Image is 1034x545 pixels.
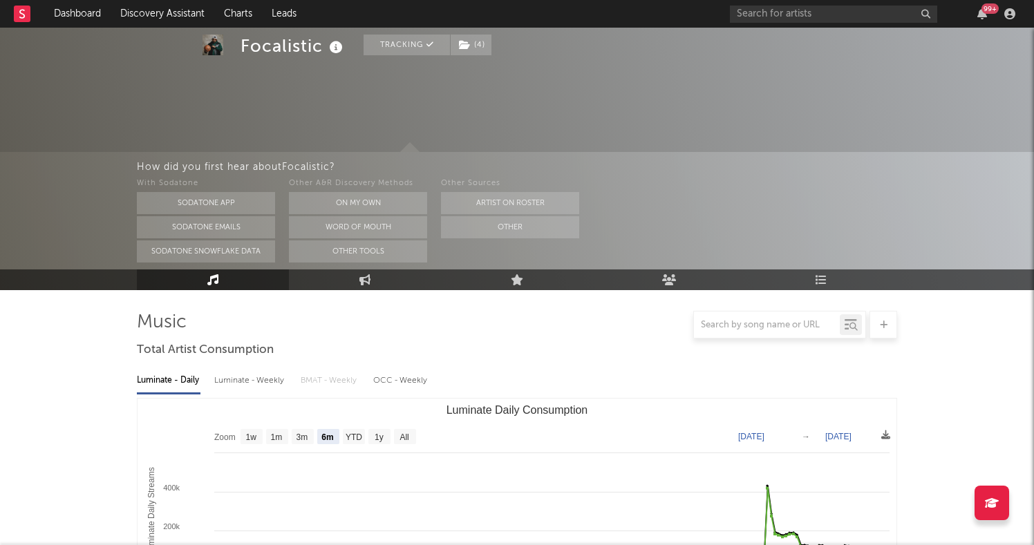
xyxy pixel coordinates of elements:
div: OCC - Weekly [373,369,429,392]
text: 1w [246,432,257,442]
text: 6m [321,432,333,442]
button: Artist on Roster [441,192,579,214]
input: Search by song name or URL [694,320,840,331]
text: 200k [163,522,180,530]
button: Tracking [364,35,450,55]
text: [DATE] [738,432,764,441]
button: 99+ [977,8,987,19]
button: Sodatone App [137,192,275,214]
div: Other Sources [441,175,579,192]
text: 1y [375,432,384,442]
span: ( 4 ) [450,35,492,55]
button: Other Tools [289,240,427,262]
text: 1m [271,432,283,442]
input: Search for artists [730,6,937,23]
div: Luminate - Daily [137,369,200,392]
button: (4) [451,35,491,55]
text: All [399,432,408,442]
text: Luminate Daily Consumption [446,404,588,416]
div: With Sodatone [137,175,275,192]
text: YTD [346,432,362,442]
button: Word Of Mouth [289,216,427,238]
div: Other A&R Discovery Methods [289,175,427,192]
text: 3m [297,432,308,442]
text: [DATE] [825,432,852,441]
div: Luminate - Weekly [214,369,287,392]
div: 99 + [981,3,999,14]
button: On My Own [289,192,427,214]
text: Zoom [214,432,236,442]
div: Focalistic [241,35,346,57]
text: → [802,432,810,441]
span: Total Artist Consumption [137,342,274,358]
button: Other [441,216,579,238]
button: Sodatone Snowflake Data [137,240,275,262]
button: Sodatone Emails [137,216,275,238]
div: How did you first hear about Focalistic ? [137,159,1034,175]
text: 400k [163,484,180,492]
